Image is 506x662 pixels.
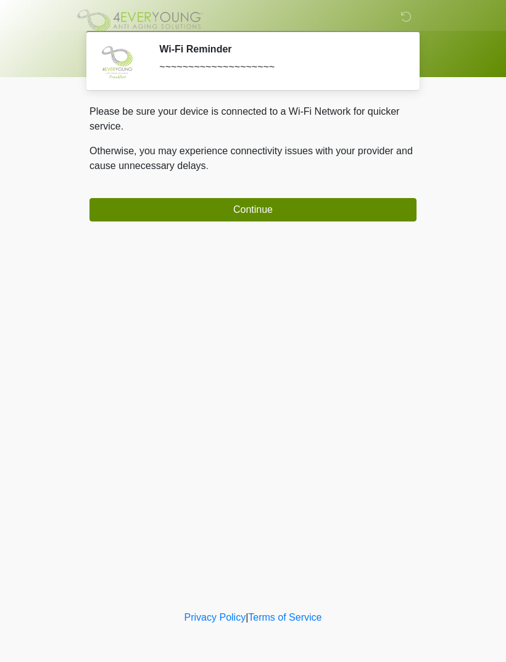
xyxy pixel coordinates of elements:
[246,612,248,623] a: |
[89,144,417,173] p: Otherwise, you may experience connectivity issues with your provider and cause unnecessary delays
[185,612,246,623] a: Privacy Policy
[89,104,417,134] p: Please be sure your device is connected to a Wi-Fi Network for quicker service.
[89,198,417,221] button: Continue
[159,43,398,55] h2: Wi-Fi Reminder
[206,160,209,171] span: .
[99,43,136,80] img: Agent Avatar
[248,612,321,623] a: Terms of Service
[159,60,398,75] div: ~~~~~~~~~~~~~~~~~~~~
[77,9,203,31] img: 4Ever Young Frankfort Logo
